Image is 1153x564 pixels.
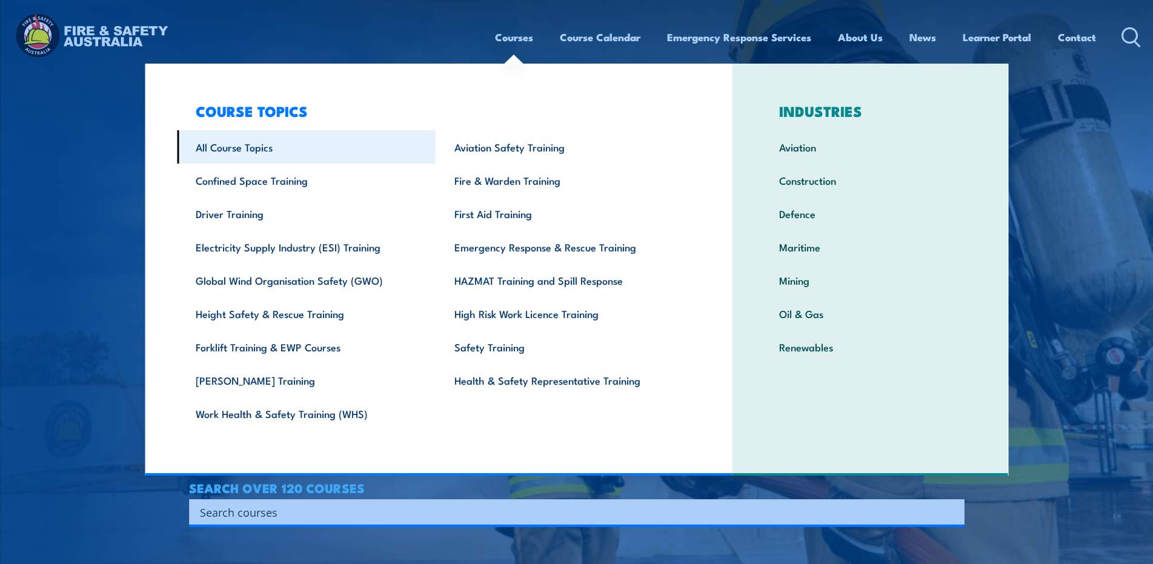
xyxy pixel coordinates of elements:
form: Search form [202,503,940,520]
h3: COURSE TOPICS [177,102,694,119]
a: Work Health & Safety Training (WHS) [177,397,436,430]
a: Renewables [760,330,980,363]
a: Driver Training [177,197,436,230]
a: Electricity Supply Industry (ESI) Training [177,230,436,264]
a: Contact [1058,21,1096,53]
input: Search input [200,503,938,521]
a: [PERSON_NAME] Training [177,363,436,397]
a: Learner Portal [963,21,1031,53]
a: Height Safety & Rescue Training [177,297,436,330]
a: All Course Topics [177,130,436,164]
a: About Us [838,21,883,53]
a: High Risk Work Licence Training [436,297,694,330]
a: Safety Training [436,330,694,363]
h4: SEARCH OVER 120 COURSES [189,481,965,494]
a: Emergency Response Services [667,21,811,53]
h3: INDUSTRIES [760,102,980,119]
a: Construction [760,164,980,197]
a: Oil & Gas [760,297,980,330]
a: Mining [760,264,980,297]
a: Aviation Safety Training [436,130,694,164]
a: Fire & Warden Training [436,164,694,197]
a: Courses [495,21,533,53]
a: Confined Space Training [177,164,436,197]
a: Forklift Training & EWP Courses [177,330,436,363]
a: Global Wind Organisation Safety (GWO) [177,264,436,297]
a: Aviation [760,130,980,164]
a: HAZMAT Training and Spill Response [436,264,694,297]
a: Defence [760,197,980,230]
a: Health & Safety Representative Training [436,363,694,397]
a: News [909,21,936,53]
a: Course Calendar [560,21,640,53]
a: Maritime [760,230,980,264]
button: Search magnifier button [943,503,960,520]
a: First Aid Training [436,197,694,230]
a: Emergency Response & Rescue Training [436,230,694,264]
